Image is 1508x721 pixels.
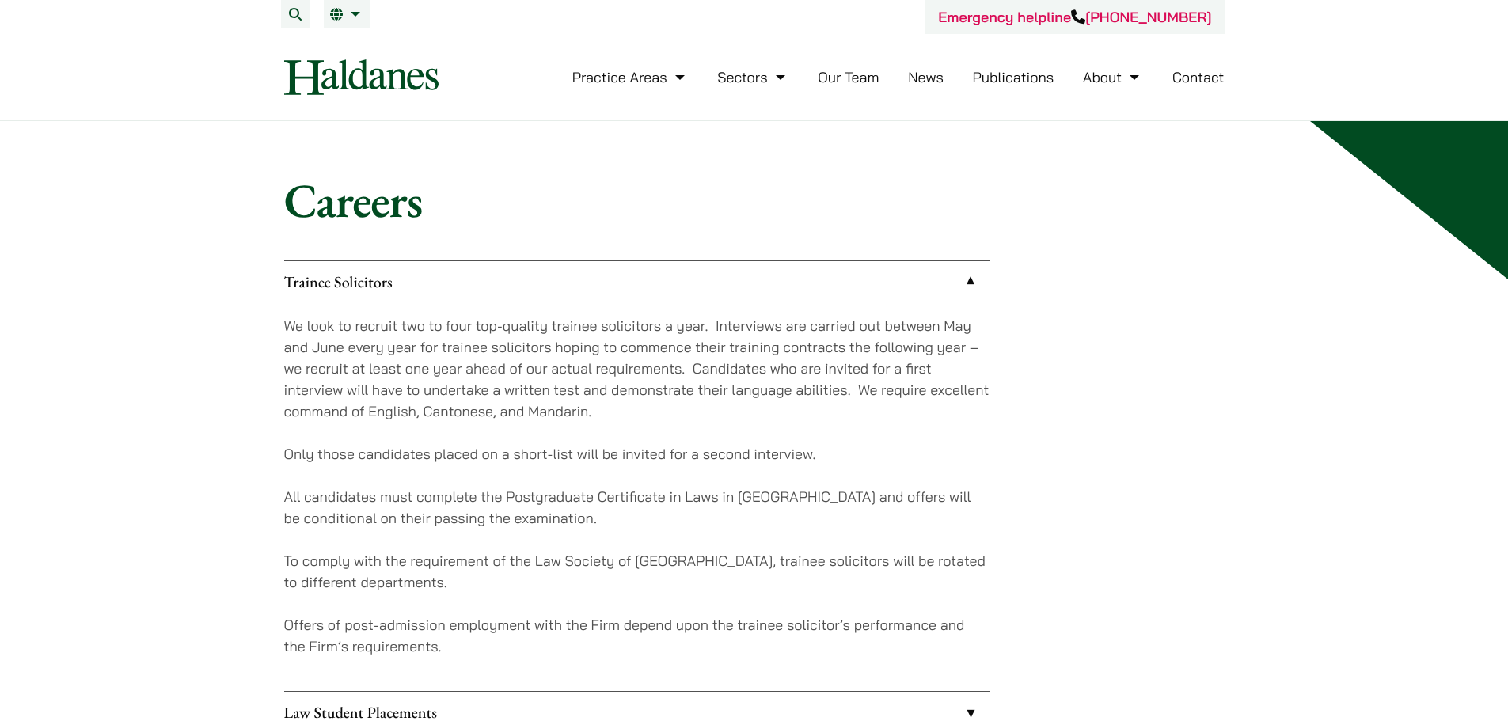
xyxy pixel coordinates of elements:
[284,172,1225,229] h1: Careers
[284,315,990,422] p: We look to recruit two to four top-quality trainee solicitors a year. Interviews are carried out ...
[284,261,990,302] a: Trainee Solicitors
[1172,68,1225,86] a: Contact
[717,68,788,86] a: Sectors
[284,550,990,593] p: To comply with the requirement of the Law Society of [GEOGRAPHIC_DATA], trainee solicitors will b...
[284,443,990,465] p: Only those candidates placed on a short-list will be invited for a second interview.
[284,614,990,657] p: Offers of post-admission employment with the Firm depend upon the trainee solicitor’s performance...
[818,68,879,86] a: Our Team
[284,302,990,691] div: Trainee Solicitors
[284,59,439,95] img: Logo of Haldanes
[1083,68,1143,86] a: About
[572,68,689,86] a: Practice Areas
[284,486,990,529] p: All candidates must complete the Postgraduate Certificate in Laws in [GEOGRAPHIC_DATA] and offers...
[330,8,364,21] a: EN
[938,8,1211,26] a: Emergency helpline[PHONE_NUMBER]
[908,68,944,86] a: News
[973,68,1054,86] a: Publications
